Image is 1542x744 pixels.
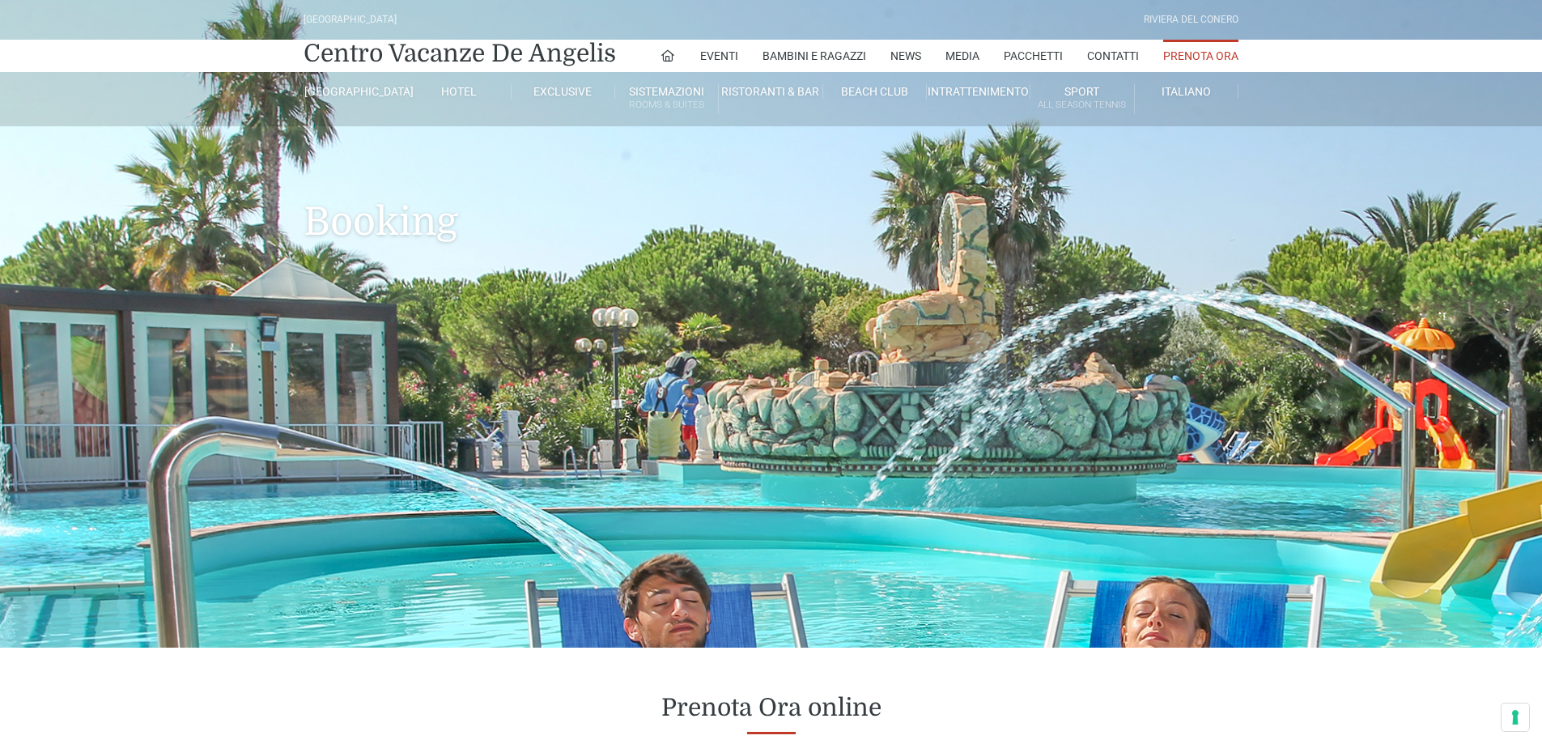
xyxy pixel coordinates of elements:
[1163,40,1238,72] a: Prenota Ora
[1004,40,1063,72] a: Pacchetti
[927,84,1030,99] a: Intrattenimento
[763,40,866,72] a: Bambini e Ragazzi
[1030,84,1134,114] a: SportAll Season Tennis
[823,84,927,99] a: Beach Club
[407,84,511,99] a: Hotel
[719,84,822,99] a: Ristoranti & Bar
[1144,12,1238,28] div: Riviera Del Conero
[615,84,719,114] a: SistemazioniRooms & Suites
[304,12,397,28] div: [GEOGRAPHIC_DATA]
[945,40,979,72] a: Media
[304,126,1238,269] h1: Booking
[615,97,718,113] small: Rooms & Suites
[1502,704,1529,731] button: Le tue preferenze relative al consenso per le tecnologie di tracciamento
[700,40,738,72] a: Eventi
[1135,84,1238,99] a: Italiano
[1087,40,1139,72] a: Contatti
[304,693,1238,722] h2: Prenota Ora online
[304,84,407,99] a: [GEOGRAPHIC_DATA]
[512,84,615,99] a: Exclusive
[304,37,616,70] a: Centro Vacanze De Angelis
[890,40,921,72] a: News
[1162,85,1211,98] span: Italiano
[1030,97,1133,113] small: All Season Tennis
